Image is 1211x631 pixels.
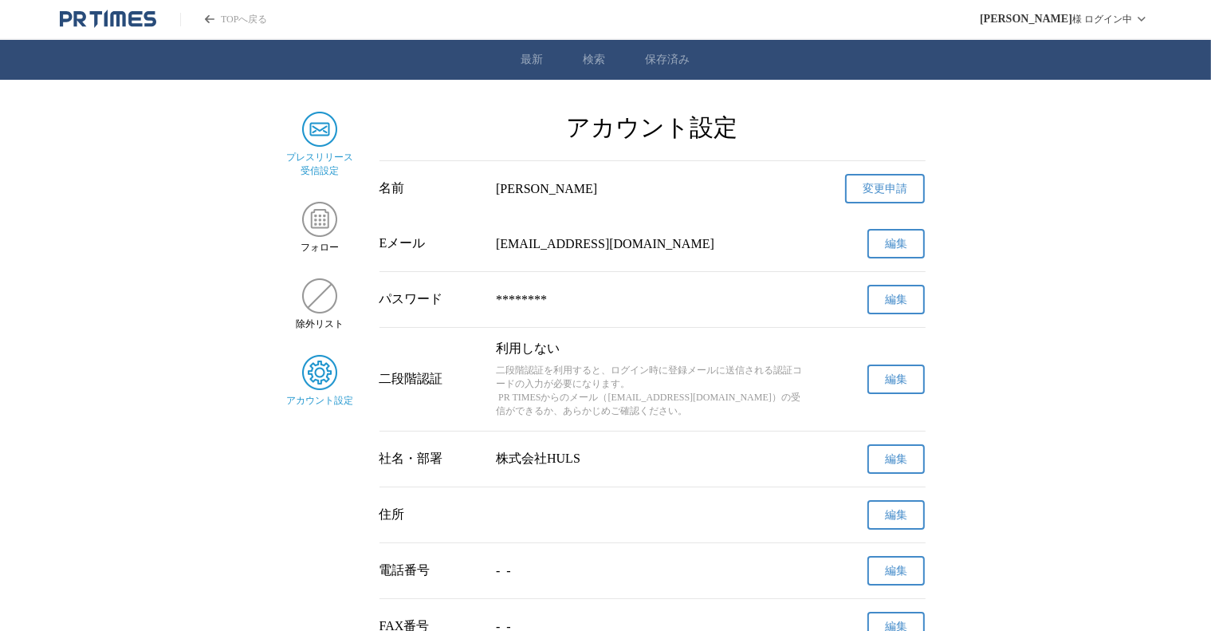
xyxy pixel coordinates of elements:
[496,341,808,357] p: 利用しない
[379,235,484,252] div: Eメール
[379,291,484,308] div: パスワード
[867,556,925,586] button: 編集
[286,278,354,331] a: 除外リスト除外リスト
[496,182,808,196] div: [PERSON_NAME]
[379,451,484,467] div: 社名・部署
[867,500,925,530] button: 編集
[885,373,907,387] span: 編集
[885,293,907,307] span: 編集
[379,371,484,388] div: 二段階認証
[60,10,156,29] a: PR TIMESのトップページはこちら
[302,355,337,390] img: アカウント設定
[302,202,337,237] img: フォロー
[885,564,907,578] span: 編集
[867,444,925,474] button: 編集
[180,13,267,26] a: PR TIMESのトップページはこちら
[885,237,907,251] span: 編集
[980,13,1072,26] span: [PERSON_NAME]
[379,112,926,144] h2: アカウント設定
[885,508,907,523] span: 編集
[496,237,808,251] p: [EMAIL_ADDRESS][DOMAIN_NAME]
[379,562,484,579] div: 電話番号
[286,151,353,178] span: プレスリリース 受信設定
[845,174,925,203] a: 変更申請
[867,229,925,258] button: 編集
[521,53,544,67] a: 最新
[379,507,484,523] div: 住所
[286,202,354,254] a: フォローフォロー
[496,451,808,467] p: 株式会社HULS
[885,452,907,467] span: 編集
[286,112,354,178] a: プレスリリース 受信設定プレスリリース 受信設定
[301,241,339,254] span: フォロー
[302,112,337,147] img: プレスリリース 受信設定
[646,53,690,67] a: 保存済み
[496,564,808,578] p: - -
[496,364,808,418] p: 二段階認証を利用すると、ログイン時に登録メールに送信される認証コードの入力が必要になります。 PR TIMESからのメール（[EMAIL_ADDRESS][DOMAIN_NAME]）の受信ができ...
[286,394,353,408] span: アカウント設定
[867,285,925,314] button: 編集
[867,365,925,394] button: 編集
[379,180,484,197] div: 名前
[302,278,337,314] img: 除外リスト
[296,317,344,331] span: 除外リスト
[286,355,354,408] a: アカウント設定アカウント設定
[584,53,606,67] a: 検索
